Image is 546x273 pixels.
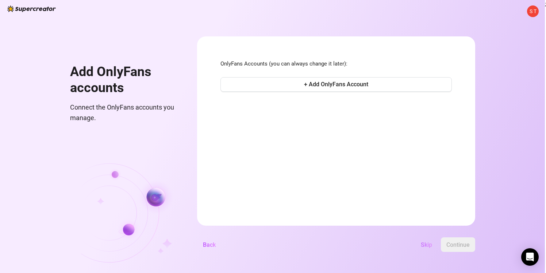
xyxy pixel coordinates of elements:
[70,64,180,96] h1: Add OnlyFans accounts
[197,237,222,252] button: Back
[203,241,216,248] span: Back
[415,237,438,252] button: Skip
[304,81,368,88] span: + Add OnlyFans Account
[441,237,475,252] button: Continue
[521,248,539,266] div: Open Intercom Messenger
[220,60,452,68] span: OnlyFans Accounts (you can always change it later):
[530,7,537,15] span: S T
[7,5,56,12] img: logo
[70,102,180,123] span: Connect the OnlyFans accounts you manage.
[421,241,432,248] span: Skip
[220,77,452,92] button: + Add OnlyFans Account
